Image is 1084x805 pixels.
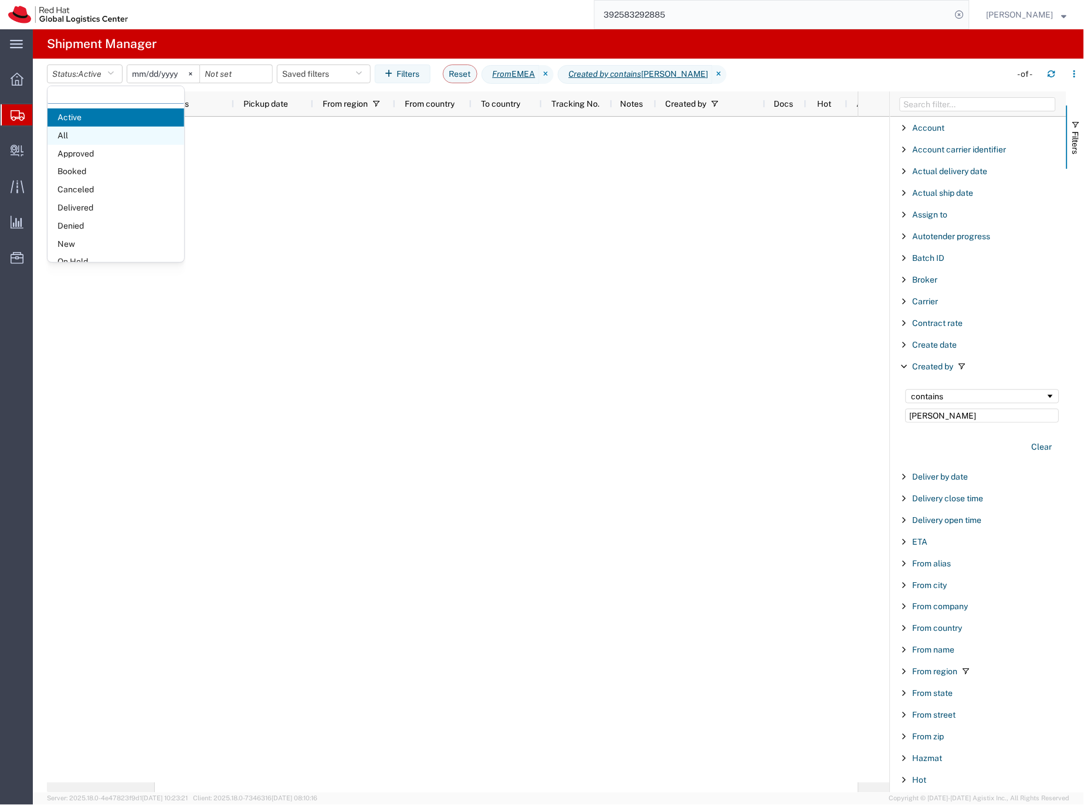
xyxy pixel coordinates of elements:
span: Docs [774,99,794,108]
span: Booked [48,162,184,181]
span: Carrier [913,297,939,306]
span: From country [405,99,455,108]
span: Approved [48,145,184,163]
span: To country [481,99,520,108]
span: From zip [913,732,944,742]
button: Clear [1025,437,1059,457]
span: Denied [48,217,184,235]
span: Actual ship date [913,188,974,198]
span: Canceled [48,181,184,199]
span: Actual delivery date [913,167,988,176]
span: Batch ID [913,253,945,263]
span: New [48,235,184,253]
span: Broker [913,275,938,284]
span: Created by contains Romanowski [558,65,713,84]
span: From city [913,580,947,590]
span: Delivery close time [913,494,984,503]
span: On Hold [48,253,184,271]
input: Filter Value [906,409,1059,423]
div: Filter List 66 Filters [890,117,1066,793]
span: From region [913,667,958,677]
span: Tracking No. [551,99,599,108]
div: Filtering operator [906,389,1059,403]
input: Search for shipment number, reference number [595,1,951,29]
button: [PERSON_NAME] [986,8,1068,22]
img: logo [8,6,128,23]
span: From state [913,689,953,698]
span: Create date [913,340,957,349]
h4: Shipment Manager [47,29,157,59]
span: Client: 2025.18.0-7346316 [193,795,317,802]
span: Delivery open time [913,515,982,525]
span: Copyright © [DATE]-[DATE] Agistix Inc., All Rights Reserved [889,794,1070,804]
span: Hot [818,99,832,108]
span: Account [913,123,945,133]
div: - of - [1018,68,1038,80]
span: Account carrier identifier [913,145,1007,154]
span: From region [323,99,368,108]
span: [DATE] 08:10:16 [272,795,317,802]
button: Status:Active [47,64,123,83]
span: Notes [621,99,643,108]
span: Filters [1071,131,1080,154]
span: ETA [913,537,928,546]
span: From EMEA [482,65,540,84]
span: Active [78,69,101,79]
span: Pickup date [243,99,288,108]
span: Deliver by date [913,472,968,481]
span: All [48,127,184,145]
span: Delivered [48,199,184,217]
button: Saved filters [277,64,371,83]
i: From [493,68,512,80]
span: From company [913,602,968,612]
button: Reset [443,64,477,83]
span: Assign to [913,210,948,219]
span: Active [48,108,184,127]
span: Sona Mala [987,8,1053,21]
span: Autotender progress [913,232,991,241]
span: Assign to [857,99,892,108]
span: Contract rate [913,318,963,328]
span: From street [913,711,956,720]
span: From alias [913,559,951,568]
span: From name [913,646,955,655]
span: Created by [666,99,707,108]
span: From country [913,624,963,633]
input: Not set [200,65,272,83]
span: Hazmat [913,754,943,763]
input: Not set [127,65,199,83]
span: [DATE] 10:23:21 [142,795,188,802]
span: Hot [913,776,927,785]
input: Filter Columns Input [900,97,1056,111]
div: contains [912,392,1046,401]
span: Created by [913,362,954,371]
button: Filters [375,64,431,83]
i: Created by contains [569,68,642,80]
span: Server: 2025.18.0-4e47823f9d1 [47,795,188,802]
